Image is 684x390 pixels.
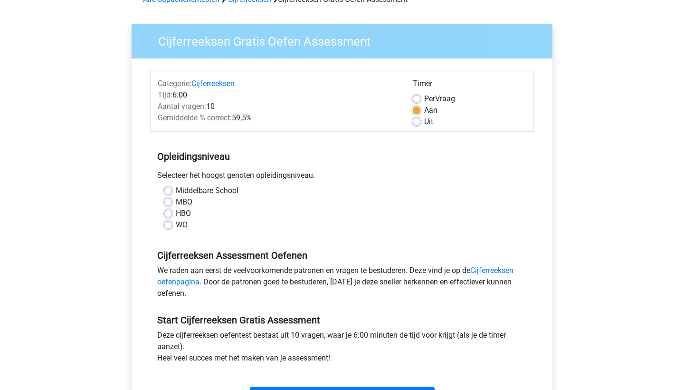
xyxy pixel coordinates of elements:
span: Tijd: [158,90,172,99]
h3: Cijferreeksen Gratis Oefen Assessment [147,30,545,49]
div: 10 [151,101,406,112]
span: Categorie: [158,79,191,88]
label: MBO [176,196,192,208]
label: HBO [176,208,191,219]
h5: Opleidingsniveau [157,147,527,166]
div: Deze cijferreeksen oefentest bestaat uit 10 vragen, waar je 6:00 minuten de tijd voor krijgt (als... [150,330,534,368]
label: Uit [424,116,433,127]
label: WO [176,219,188,231]
div: Timer [413,78,526,93]
div: Selecteer het hoogst genoten opleidingsniveau. [150,170,534,185]
span: Gemiddelde % correct: [158,113,232,122]
label: Middelbare School [176,185,238,196]
label: Vraag [424,93,455,105]
div: 59,5% [151,112,406,124]
label: Aan [424,105,437,116]
div: 6:00 [151,89,406,101]
span: Per [424,94,435,103]
a: Cijferreeksen [191,79,235,88]
h5: Start Cijferreeksen Gratis Assessment [157,314,527,326]
div: We raden aan eerst de veelvoorkomende patronen en vragen te bestuderen. Deze vind je op de . Door... [150,265,534,303]
span: Aantal vragen: [158,102,206,111]
h5: Cijferreeksen Assessment Oefenen [157,250,527,261]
